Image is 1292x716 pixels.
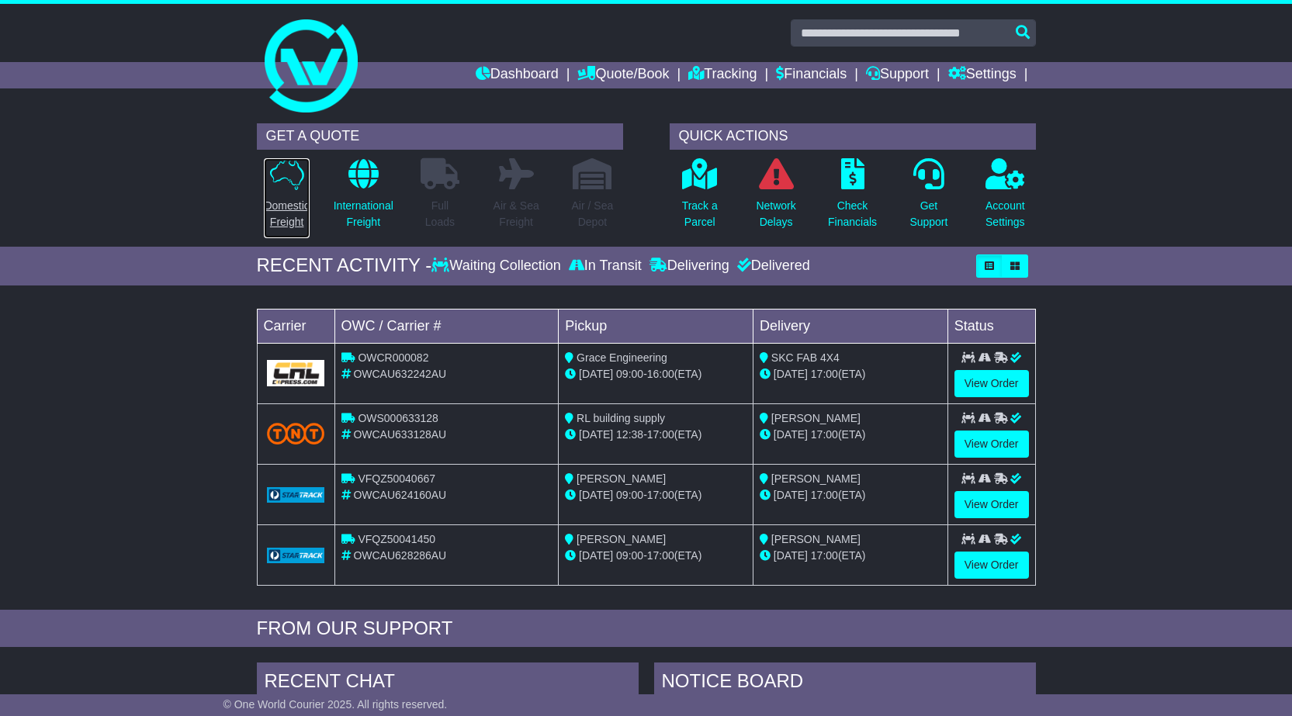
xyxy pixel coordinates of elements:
span: 09:00 [616,368,643,380]
span: OWCR000082 [358,351,428,364]
div: - (ETA) [565,366,746,382]
span: [PERSON_NAME] [577,533,666,545]
a: View Order [954,370,1029,397]
div: RECENT ACTIVITY - [257,254,432,277]
span: VFQZ50040667 [358,472,435,485]
div: - (ETA) [565,487,746,503]
a: View Order [954,431,1029,458]
td: Status [947,309,1035,343]
span: [DATE] [774,549,808,562]
div: QUICK ACTIONS [670,123,1036,150]
span: 17:00 [811,428,838,441]
img: GetCarrierServiceLogo [267,548,325,563]
span: OWCAU628286AU [353,549,446,562]
a: GetSupport [909,157,948,239]
div: - (ETA) [565,427,746,443]
span: [PERSON_NAME] [771,472,861,485]
div: Delivering [646,258,733,275]
span: 17:00 [811,489,838,501]
span: 17:00 [647,549,674,562]
a: Financials [776,62,847,88]
td: Carrier [257,309,334,343]
span: [PERSON_NAME] [771,412,861,424]
span: [PERSON_NAME] [771,533,861,545]
a: Tracking [688,62,757,88]
a: Track aParcel [681,157,719,239]
a: Settings [948,62,1017,88]
td: OWC / Carrier # [334,309,559,343]
div: FROM OUR SUPPORT [257,617,1036,640]
span: OWCAU633128AU [353,428,446,441]
div: Delivered [733,258,810,275]
span: Grace Engineering [577,351,667,364]
span: OWS000633128 [358,412,438,424]
span: [DATE] [579,428,613,441]
span: RL building supply [577,412,665,424]
span: [DATE] [579,549,613,562]
p: Full Loads [421,198,459,230]
a: InternationalFreight [333,157,394,239]
span: OWCAU632242AU [353,368,446,380]
p: Air & Sea Freight [494,198,539,230]
span: 17:00 [811,549,838,562]
div: NOTICE BOARD [654,662,1036,704]
a: Support [866,62,929,88]
span: 16:00 [647,368,674,380]
div: In Transit [565,258,646,275]
div: RECENT CHAT [257,662,639,704]
span: 09:00 [616,549,643,562]
p: Air / Sea Depot [572,198,614,230]
span: 17:00 [647,428,674,441]
div: Waiting Collection [431,258,564,275]
a: View Order [954,552,1029,579]
a: Dashboard [476,62,559,88]
img: GetCarrierServiceLogo [267,487,325,503]
div: (ETA) [760,487,941,503]
a: AccountSettings [985,157,1026,239]
span: SKC FAB 4X4 [771,351,840,364]
span: 12:38 [616,428,643,441]
span: VFQZ50041450 [358,533,435,545]
p: Account Settings [985,198,1025,230]
a: DomesticFreight [263,157,310,239]
p: Network Delays [756,198,795,230]
div: (ETA) [760,427,941,443]
p: Track a Parcel [682,198,718,230]
span: 17:00 [811,368,838,380]
span: [DATE] [774,368,808,380]
a: CheckFinancials [827,157,878,239]
span: OWCAU624160AU [353,489,446,501]
p: Domestic Freight [264,198,309,230]
span: [PERSON_NAME] [577,472,666,485]
span: © One World Courier 2025. All rights reserved. [223,698,448,711]
td: Delivery [753,309,947,343]
div: (ETA) [760,548,941,564]
span: [DATE] [774,489,808,501]
span: [DATE] [579,489,613,501]
p: Get Support [909,198,947,230]
a: Quote/Book [577,62,669,88]
p: Check Financials [828,198,877,230]
div: (ETA) [760,366,941,382]
span: [DATE] [774,428,808,441]
p: International Freight [334,198,393,230]
a: NetworkDelays [755,157,796,239]
span: [DATE] [579,368,613,380]
div: - (ETA) [565,548,746,564]
img: GetCarrierServiceLogo [267,360,325,386]
span: 17:00 [647,489,674,501]
a: View Order [954,491,1029,518]
td: Pickup [559,309,753,343]
img: TNT_Domestic.png [267,423,325,444]
div: GET A QUOTE [257,123,623,150]
span: 09:00 [616,489,643,501]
